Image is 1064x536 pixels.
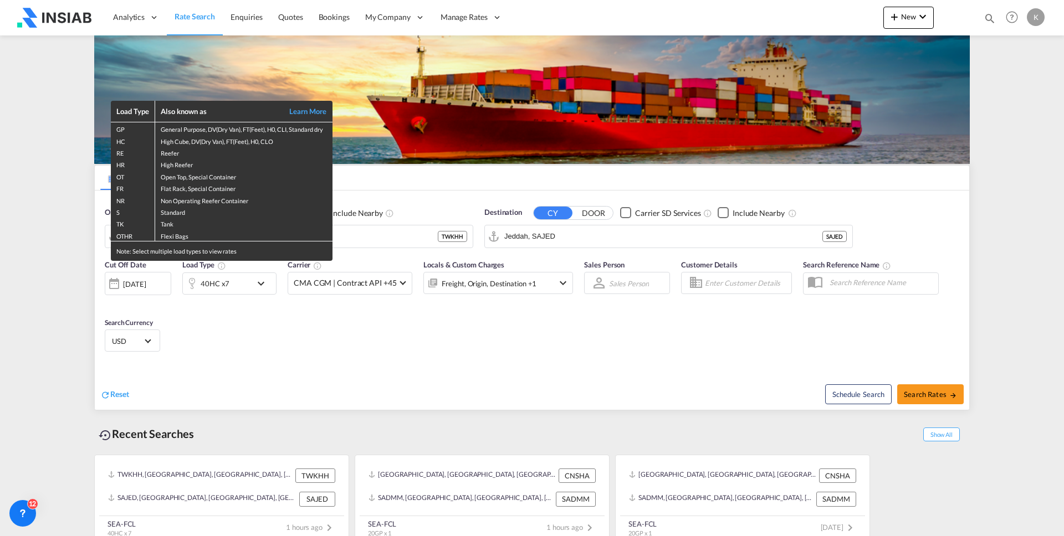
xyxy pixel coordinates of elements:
[155,170,332,182] td: Open Top, Special Container
[111,217,155,229] td: TK
[155,146,332,158] td: Reefer
[155,229,332,241] td: Flexi Bags
[277,106,327,116] a: Learn More
[111,182,155,193] td: FR
[111,229,155,241] td: OTHR
[155,135,332,146] td: High Cube, DV(Dry Van), FT(Feet), H0, CLO
[155,205,332,217] td: Standard
[111,101,155,122] th: Load Type
[111,122,155,135] td: GP
[111,146,155,158] td: RE
[155,158,332,169] td: High Reefer
[111,170,155,182] td: OT
[111,241,332,261] div: Note: Select multiple load types to view rates
[155,182,332,193] td: Flat Rack, Special Container
[111,205,155,217] td: S
[155,122,332,135] td: General Purpose, DV(Dry Van), FT(Feet), H0, CLI, Standard dry
[161,106,277,116] div: Also known as
[155,217,332,229] td: Tank
[155,194,332,205] td: Non Operating Reefer Container
[111,194,155,205] td: NR
[111,158,155,169] td: HR
[111,135,155,146] td: HC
